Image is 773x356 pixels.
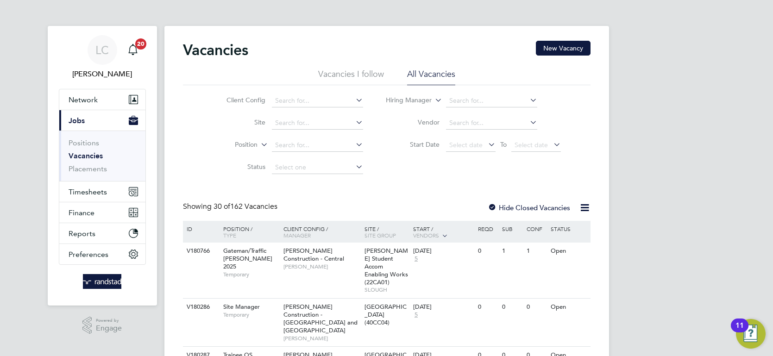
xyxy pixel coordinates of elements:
[69,208,94,217] span: Finance
[96,325,122,332] span: Engage
[536,41,591,56] button: New Vacancy
[69,187,107,196] span: Timesheets
[183,202,279,212] div: Showing
[223,231,236,239] span: Type
[378,96,432,105] label: Hiring Manager
[184,299,217,316] div: V180286
[413,255,419,263] span: 5
[407,69,455,85] li: All Vacancies
[82,317,122,334] a: Powered byEngage
[212,162,265,171] label: Status
[69,138,99,147] a: Positions
[59,181,145,202] button: Timesheets
[497,138,509,150] span: To
[135,38,146,50] span: 20
[281,221,362,243] div: Client Config /
[69,164,107,173] a: Placements
[214,202,277,211] span: 162 Vacancies
[500,221,524,237] div: Sub
[524,243,548,260] div: 1
[488,203,570,212] label: Hide Closed Vacancies
[214,202,230,211] span: 30 of
[283,263,360,270] span: [PERSON_NAME]
[272,94,363,107] input: Search for...
[69,151,103,160] a: Vacancies
[59,131,145,181] div: Jobs
[223,311,279,319] span: Temporary
[59,202,145,223] button: Finance
[365,231,396,239] span: Site Group
[413,231,439,239] span: Vendors
[59,89,145,110] button: Network
[413,247,473,255] div: [DATE]
[223,247,272,270] span: Gateman/Traffic [PERSON_NAME] 2025
[69,229,95,238] span: Reports
[386,140,440,149] label: Start Date
[212,96,265,104] label: Client Config
[735,325,744,337] div: 11
[283,303,358,334] span: [PERSON_NAME] Construction - [GEOGRAPHIC_DATA] and [GEOGRAPHIC_DATA]
[548,243,589,260] div: Open
[69,116,85,125] span: Jobs
[365,303,407,326] span: [GEOGRAPHIC_DATA] (40CC04)
[500,243,524,260] div: 1
[59,223,145,244] button: Reports
[223,303,260,311] span: Site Manager
[515,141,548,149] span: Select date
[446,117,537,130] input: Search for...
[283,335,360,342] span: [PERSON_NAME]
[95,44,109,56] span: LC
[386,118,440,126] label: Vendor
[736,319,766,349] button: Open Resource Center, 11 new notifications
[446,94,537,107] input: Search for...
[216,221,281,243] div: Position /
[362,221,411,243] div: Site /
[183,41,248,59] h2: Vacancies
[69,250,108,259] span: Preferences
[476,243,500,260] div: 0
[500,299,524,316] div: 0
[204,140,258,150] label: Position
[476,299,500,316] div: 0
[272,161,363,174] input: Select one
[96,317,122,325] span: Powered by
[59,110,145,131] button: Jobs
[413,311,419,319] span: 5
[365,286,408,294] span: SLOUGH
[69,95,98,104] span: Network
[524,299,548,316] div: 0
[476,221,500,237] div: Reqd
[413,303,473,311] div: [DATE]
[223,271,279,278] span: Temporary
[272,139,363,152] input: Search for...
[59,244,145,264] button: Preferences
[548,221,589,237] div: Status
[212,118,265,126] label: Site
[283,231,311,239] span: Manager
[365,247,408,286] span: [PERSON_NAME] Student Accom Enabling Works (22CA01)
[548,299,589,316] div: Open
[124,35,142,65] a: 20
[283,247,344,262] span: [PERSON_NAME] Construction - Central
[318,69,384,85] li: Vacancies I follow
[59,69,146,80] span: Luke Carter
[411,221,476,244] div: Start /
[524,221,548,237] div: Conf
[48,26,157,306] nav: Main navigation
[184,221,217,237] div: ID
[83,274,121,289] img: randstad-logo-retina.png
[184,243,217,260] div: V180766
[272,117,363,130] input: Search for...
[59,274,146,289] a: Go to home page
[59,35,146,80] a: LC[PERSON_NAME]
[449,141,483,149] span: Select date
